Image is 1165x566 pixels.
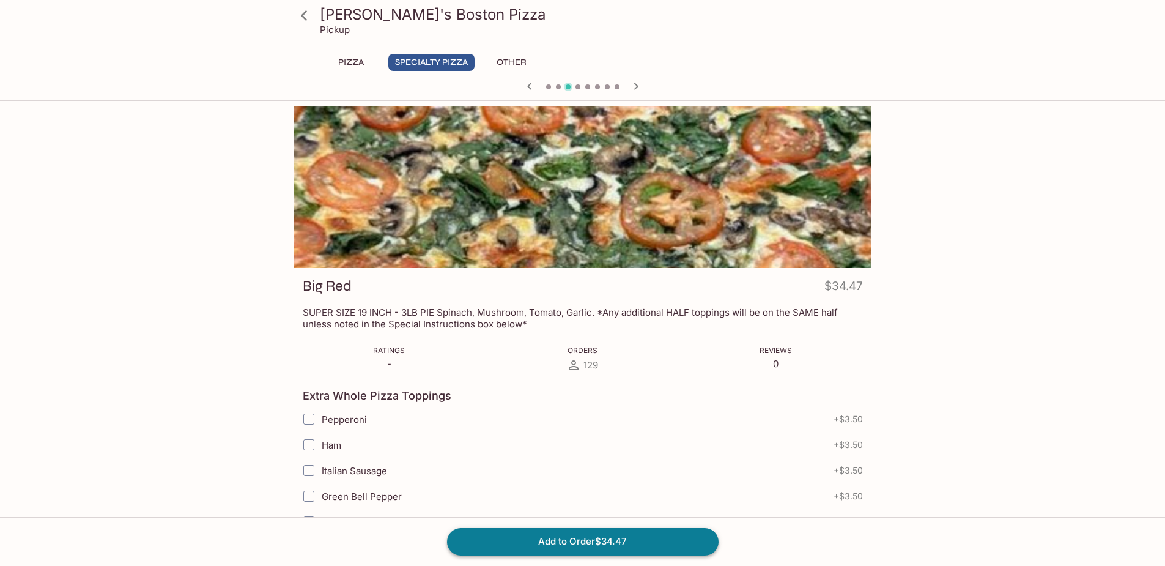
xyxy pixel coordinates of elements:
[322,414,367,425] span: Pepperoni
[303,307,863,330] p: SUPER SIZE 19 INCH - 3LB PIE Spinach, Mushroom, Tomato, Garlic. *Any additional HALF toppings wil...
[388,54,475,71] button: Specialty Pizza
[324,54,379,71] button: Pizza
[834,466,863,475] span: + $3.50
[834,440,863,450] span: + $3.50
[322,516,392,528] span: Red Bell Pepper
[322,491,402,502] span: Green Bell Pepper
[568,346,597,355] span: Orders
[373,346,405,355] span: Ratings
[834,414,863,424] span: + $3.50
[320,5,867,24] h3: [PERSON_NAME]'s Boston Pizza
[447,528,719,555] button: Add to Order$34.47
[484,54,539,71] button: Other
[760,346,792,355] span: Reviews
[322,465,387,477] span: Italian Sausage
[303,389,451,403] h4: Extra Whole Pizza Toppings
[294,106,871,268] div: Big Red
[373,358,405,370] p: -
[320,24,350,35] p: Pickup
[824,277,863,300] h4: $34.47
[760,358,792,370] p: 0
[583,359,598,371] span: 129
[322,439,341,451] span: Ham
[834,491,863,501] span: + $3.50
[303,277,352,296] h3: Big Red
